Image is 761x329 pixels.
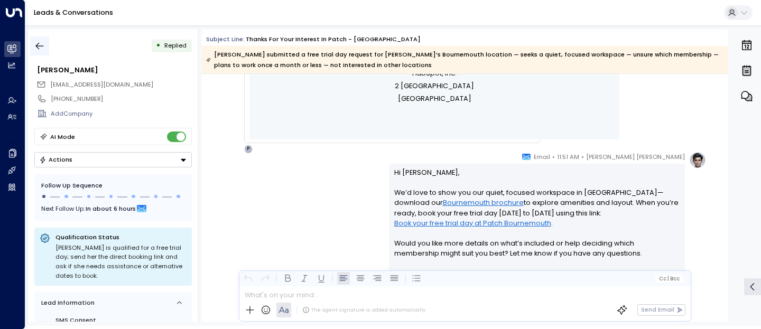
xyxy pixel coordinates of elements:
[302,67,567,105] p: HubSpot, Inc. 2 [GEOGRAPHIC_DATA] [GEOGRAPHIC_DATA]
[50,80,153,89] span: julieking81271@gmail.com
[242,272,255,285] button: Undo
[41,181,185,190] div: Follow Up Sequence
[51,109,191,118] div: AddCompany
[655,275,683,283] button: Cc|Bcc
[51,95,191,104] div: [PHONE_NUMBER]
[394,167,680,269] p: Hi [PERSON_NAME], We’d love to show you our quiet, focused workspace in [GEOGRAPHIC_DATA]—downloa...
[50,131,75,142] div: AI Mode
[586,152,685,162] span: [PERSON_NAME] [PERSON_NAME]
[38,298,95,307] div: Lead Information
[659,276,680,281] span: Cc Bcc
[39,156,72,163] div: Actions
[394,218,551,228] a: Book your free trial day at Patch Bournemouth
[581,152,584,162] span: •
[34,152,192,167] div: Button group with a nested menu
[244,145,253,153] div: P
[164,41,187,50] span: Replied
[443,198,524,208] a: Bournemouth brochure
[206,49,723,70] div: [PERSON_NAME] submitted a free trial day request for [PERSON_NAME]’s Bournemouth location — seeks...
[259,272,272,285] button: Redo
[206,35,245,43] span: Subject Line:
[50,80,153,89] span: [EMAIL_ADDRESS][DOMAIN_NAME]
[667,276,669,281] span: |
[552,152,555,162] span: •
[34,8,113,17] a: Leads & Conversations
[534,152,550,162] span: Email
[55,316,188,325] label: SMS Consent
[557,152,579,162] span: 11:51 AM
[156,38,161,53] div: •
[55,233,187,241] p: Qualification Status
[34,152,192,167] button: Actions
[41,203,185,214] div: Next Follow Up:
[37,65,191,75] div: [PERSON_NAME]
[394,269,411,279] span: Best,
[246,35,421,44] div: Thanks for your interest in Patch - [GEOGRAPHIC_DATA]
[689,152,706,168] img: profile-logo.png
[55,243,187,280] div: [PERSON_NAME] is qualified for a free trial day; send her the direct booking link and ask if she ...
[86,203,136,214] span: In about 6 hours
[302,306,425,314] div: The agent signature is added automatically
